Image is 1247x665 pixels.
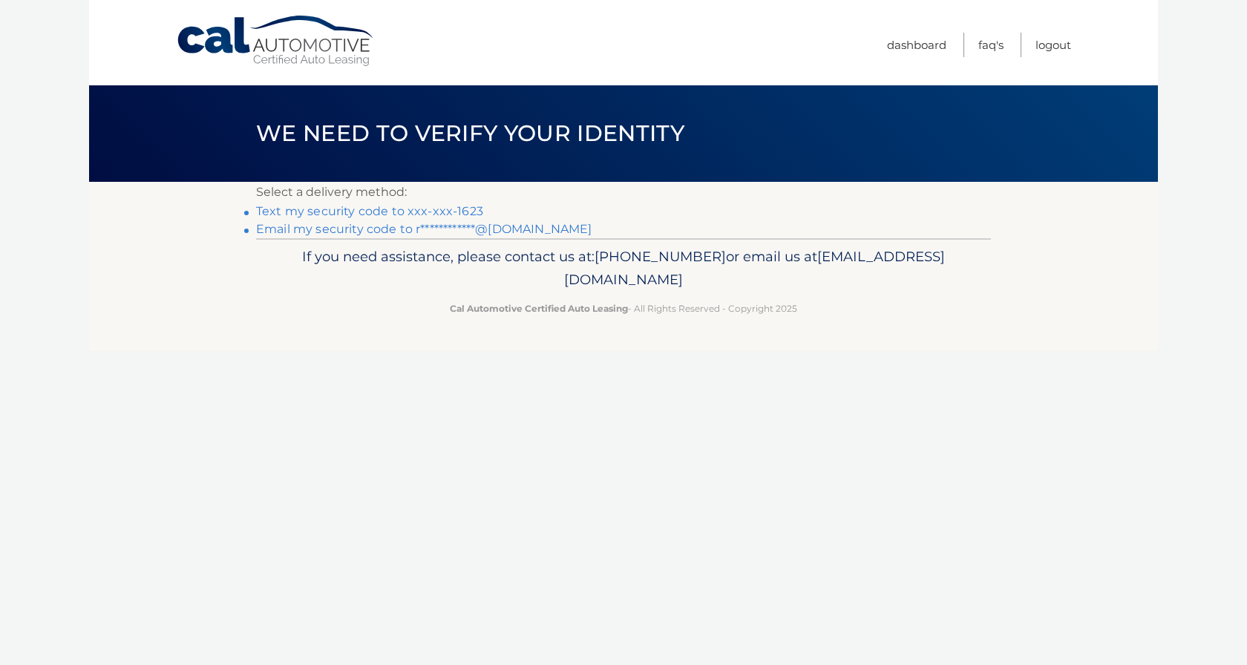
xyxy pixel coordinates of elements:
p: If you need assistance, please contact us at: or email us at [266,245,981,292]
a: FAQ's [978,33,1004,57]
span: [PHONE_NUMBER] [595,248,726,265]
a: Logout [1035,33,1071,57]
a: Cal Automotive [176,15,376,68]
a: Text my security code to xxx-xxx-1623 [256,204,483,218]
p: - All Rights Reserved - Copyright 2025 [266,301,981,316]
a: Dashboard [887,33,946,57]
span: We need to verify your identity [256,119,684,147]
p: Select a delivery method: [256,182,991,203]
strong: Cal Automotive Certified Auto Leasing [450,303,628,314]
